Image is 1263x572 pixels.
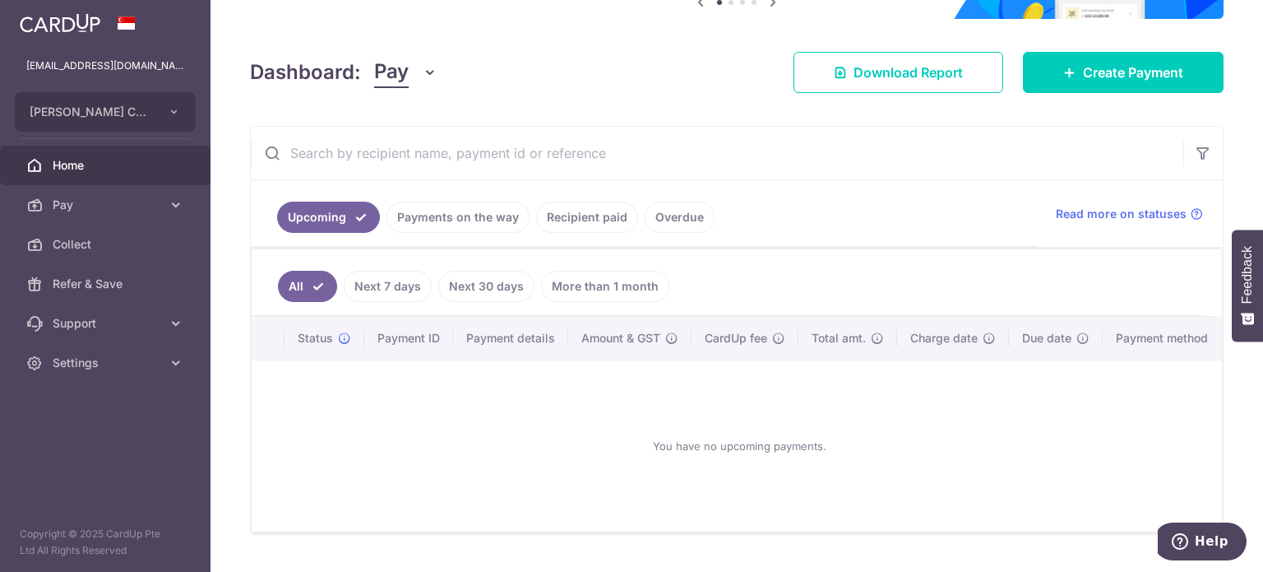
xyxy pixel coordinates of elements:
span: Read more on statuses [1056,206,1187,222]
span: Collect [53,236,161,253]
span: Amount & GST [581,330,660,346]
img: CardUp [20,13,100,33]
input: Search by recipient name, payment id or reference [251,127,1183,179]
span: Feedback [1240,246,1255,304]
span: Status [298,330,333,346]
a: Recipient paid [536,202,638,233]
span: Due date [1022,330,1071,346]
a: Payments on the way [386,202,530,233]
button: Feedback - Show survey [1232,230,1263,342]
span: Home [53,157,161,174]
span: CardUp fee [705,330,767,346]
a: All [278,271,337,302]
span: Charge date [910,330,978,346]
a: Overdue [645,202,715,233]
a: Read more on statuses [1056,206,1203,222]
span: Pay [374,57,409,88]
h4: Dashboard: [250,58,361,87]
a: Next 30 days [438,271,534,302]
a: Next 7 days [344,271,432,302]
button: [PERSON_NAME] COFFEESHOP PTE. LTD. [15,92,196,132]
span: Create Payment [1083,63,1183,82]
div: You have no upcoming payments. [271,374,1208,519]
th: Payment ID [364,317,453,360]
span: Settings [53,355,161,371]
span: [PERSON_NAME] COFFEESHOP PTE. LTD. [30,104,151,120]
a: Upcoming [277,202,380,233]
span: Support [53,315,161,332]
span: Refer & Save [53,276,161,292]
span: Total amt. [812,330,866,346]
span: Pay [53,197,161,213]
span: Download Report [854,63,963,82]
button: Pay [374,57,437,88]
p: [EMAIL_ADDRESS][DOMAIN_NAME] [26,58,184,74]
th: Payment details [453,317,568,360]
iframe: Opens a widget where you can find more information [1158,523,1247,564]
a: Download Report [793,52,1003,93]
a: Create Payment [1023,52,1224,93]
a: More than 1 month [541,271,669,302]
th: Payment method [1103,317,1228,360]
